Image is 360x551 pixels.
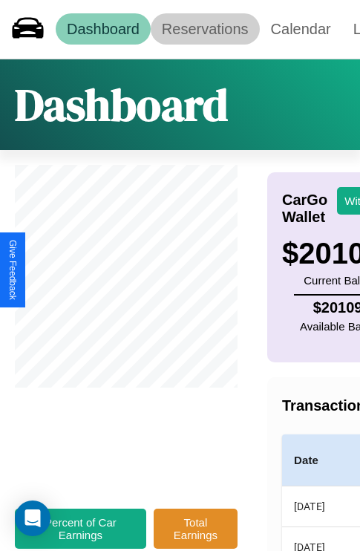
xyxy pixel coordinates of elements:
div: Open Intercom Messenger [15,501,50,536]
a: Dashboard [56,13,151,45]
button: Percent of Car Earnings [15,509,146,549]
a: Reservations [151,13,260,45]
button: Total Earnings [154,509,238,549]
a: Calendar [260,13,342,45]
th: [DATE] [282,486,356,527]
div: Give Feedback [7,240,18,300]
h4: Date [294,451,344,469]
h1: Dashboard [15,74,228,135]
h4: CarGo Wallet [282,192,337,226]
